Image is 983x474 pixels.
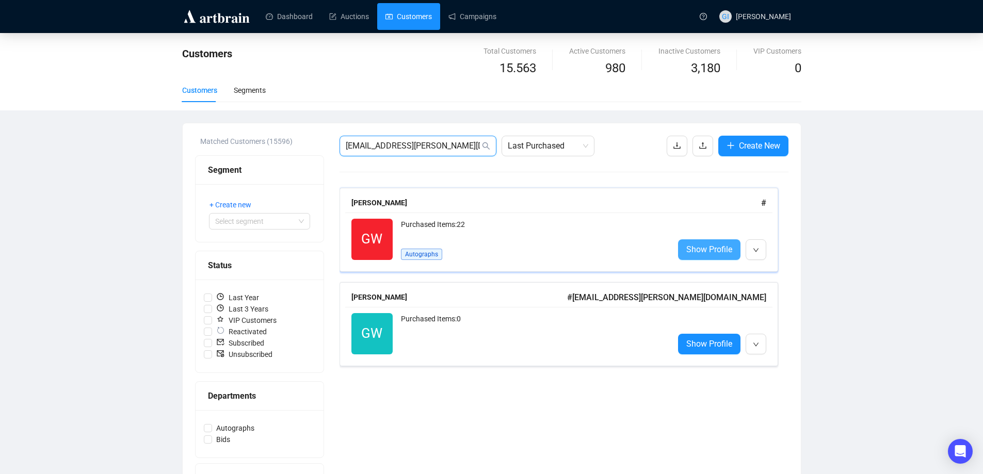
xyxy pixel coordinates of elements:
div: [PERSON_NAME] [351,291,567,303]
div: [PERSON_NAME] [351,197,761,208]
span: search [482,142,490,150]
div: Matched Customers (15596) [200,136,324,147]
span: # [EMAIL_ADDRESS][PERSON_NAME][DOMAIN_NAME] [567,292,766,302]
span: Create New [739,139,780,152]
span: VIP Customers [212,315,281,326]
div: Segment [208,164,311,176]
span: GW [361,323,382,344]
a: [PERSON_NAME]#GWPurchased Items:22AutographsShow Profile [340,188,788,272]
a: [PERSON_NAME]#[EMAIL_ADDRESS][PERSON_NAME][DOMAIN_NAME]GWPurchased Items:0Show Profile [340,282,788,366]
div: Customers [182,85,217,96]
div: VIP Customers [753,45,801,57]
span: GW [361,228,382,250]
span: Autographs [212,422,259,434]
span: plus [727,141,735,150]
span: Last 3 Years [212,303,272,315]
span: Show Profile [686,337,732,350]
img: logo [182,8,251,25]
div: Active Customers [569,45,625,57]
span: Reactivated [212,326,271,337]
span: Unsubscribed [212,349,277,360]
span: + Create new [210,199,251,210]
div: Segments [234,85,266,96]
button: Create New [718,136,788,156]
a: Auctions [329,3,369,30]
span: 3,180 [691,61,720,75]
span: Last Purchased [508,136,588,156]
span: upload [699,141,707,150]
div: Total Customers [484,45,536,57]
span: question-circle [700,13,707,20]
div: Departments [208,389,311,402]
span: Last Year [212,292,263,303]
span: Autographs [401,249,442,260]
span: Subscribed [212,337,268,349]
span: download [673,141,681,150]
span: Bids [212,434,234,445]
span: 980 [605,61,625,75]
span: Customers [182,47,232,60]
span: [PERSON_NAME] [736,12,791,21]
a: Show Profile [678,239,740,260]
span: .563 [513,61,536,75]
a: Customers [385,3,432,30]
span: 0 [795,61,801,75]
span: 15 [499,61,513,75]
a: Dashboard [266,3,313,30]
span: down [753,247,759,253]
span: Show Profile [686,243,732,256]
div: Status [208,259,311,272]
div: Inactive Customers [658,45,720,57]
button: + Create new [209,197,260,213]
a: Campaigns [448,3,496,30]
span: down [753,341,759,348]
div: Purchased Items: 22 [401,219,666,239]
input: Search Customer... [346,140,480,152]
span: # [761,198,766,208]
div: Purchased Items: 0 [401,313,666,354]
a: Show Profile [678,334,740,354]
span: GI [722,11,729,22]
div: Open Intercom Messenger [948,439,973,464]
